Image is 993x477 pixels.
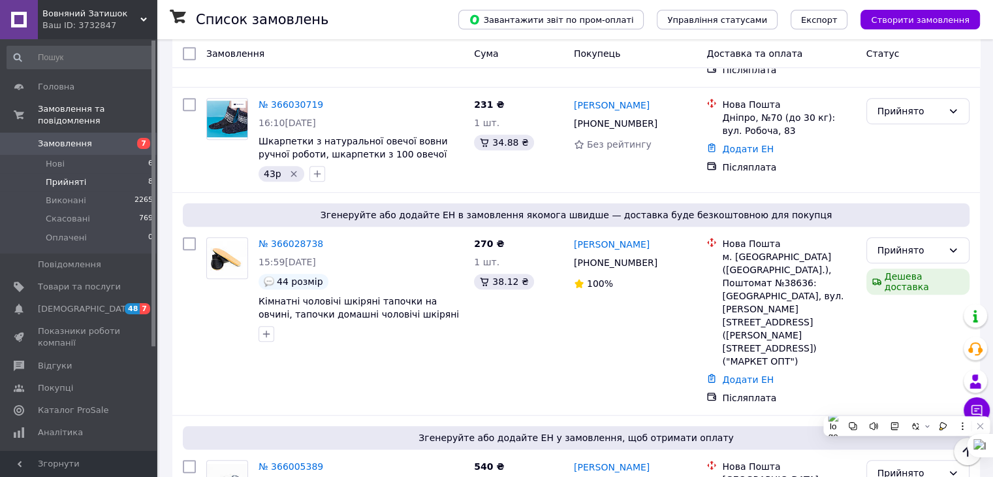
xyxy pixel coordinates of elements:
a: Створити замовлення [847,14,980,24]
h1: Список замовлень [196,12,328,27]
span: Статус [866,48,900,59]
span: 270 ₴ [474,238,504,249]
div: Післяплата [722,161,855,174]
span: 16:10[DATE] [259,118,316,128]
div: 34.88 ₴ [474,135,533,150]
span: 7 [137,138,150,149]
span: 2265 [134,195,153,206]
span: Доставка та оплата [706,48,802,59]
span: Відгуки [38,360,72,372]
img: :speech_balloon: [264,276,274,287]
span: Нові [46,158,65,170]
span: Покупці [38,382,73,394]
button: Чат з покупцем [964,397,990,423]
div: м. [GEOGRAPHIC_DATA] ([GEOGRAPHIC_DATA].), Поштомат №38636: [GEOGRAPHIC_DATA], вул. [PERSON_NAME]... [722,250,855,368]
button: Наверх [954,438,981,465]
span: Без рейтингу [587,139,652,150]
span: Покупець [574,48,620,59]
div: Прийнято [877,104,943,118]
span: 6 [148,158,153,170]
span: Повідомлення [38,259,101,271]
span: Експорт [801,15,838,25]
svg: Видалити мітку [289,169,299,179]
a: Шкарпетки з натуральної овечої вовни ручної роботи, шкарпетки з 100 овечої вовни, шкарпетки вовня... [259,136,458,186]
span: Виконані [46,195,86,206]
span: Вовняний Затишок [42,8,140,20]
div: Післяплата [722,63,855,76]
button: Створити замовлення [860,10,980,29]
button: Управління статусами [657,10,778,29]
span: 0 [148,232,153,244]
span: Завантажити звіт по пром-оплаті [469,14,633,25]
span: 1 шт. [474,257,499,267]
span: 15:59[DATE] [259,257,316,267]
div: Нова Пошта [722,237,855,250]
div: [PHONE_NUMBER] [571,114,660,133]
span: Скасовані [46,213,90,225]
input: Пошук [7,46,154,69]
span: 48 [125,303,140,314]
span: 8 [148,176,153,188]
span: Головна [38,81,74,93]
span: Оплачені [46,232,87,244]
span: 43р [264,169,281,179]
a: Додати ЕН [722,374,774,385]
a: № 366030719 [259,99,323,110]
span: 1 шт. [474,118,499,128]
a: № 366005389 [259,461,323,472]
div: 38.12 ₴ [474,274,533,289]
a: [PERSON_NAME] [574,238,650,251]
div: Дешева доставка [866,269,969,295]
img: Фото товару [207,101,247,137]
span: Показники роботи компанії [38,325,121,349]
span: 7 [140,303,150,314]
span: Створити замовлення [871,15,969,25]
a: № 366028738 [259,238,323,249]
span: Замовлення та повідомлення [38,103,157,127]
a: Додати ЕН [722,144,774,154]
span: Cума [474,48,498,59]
span: Згенеруйте або додайте ЕН в замовлення якомога швидше — доставка буде безкоштовною для покупця [188,208,964,222]
span: Прийняті [46,176,86,188]
span: Згенеруйте або додайте ЕН у замовлення, щоб отримати оплату [188,431,964,444]
span: Замовлення [38,138,92,150]
span: 100% [587,278,613,289]
span: Управління статусами [667,15,767,25]
div: [PHONE_NUMBER] [571,254,660,272]
button: Завантажити звіт по пром-оплаті [458,10,644,29]
img: Фото товару [207,241,247,275]
a: Кімнатні чоловічі шкіряні тапочки на овчині, тапочки домашні чоловічі шкіряні тапочки шкіряні чол... [259,296,459,333]
div: Нова Пошта [722,98,855,111]
div: Дніпро, №70 (до 30 кг): вул. Робоча, 83 [722,111,855,137]
span: Інструменти веб-майстра та SEO [38,449,121,472]
span: [DEMOGRAPHIC_DATA] [38,303,134,315]
a: Фото товару [206,98,248,140]
div: Нова Пошта [722,460,855,473]
span: 540 ₴ [474,461,504,472]
span: Товари та послуги [38,281,121,293]
button: Експорт [791,10,848,29]
span: Замовлення [206,48,264,59]
a: [PERSON_NAME] [574,461,650,474]
div: Післяплата [722,391,855,404]
a: [PERSON_NAME] [574,99,650,112]
span: Каталог ProSale [38,404,108,416]
div: Ваш ID: 3732847 [42,20,157,31]
span: 44 розмір [277,276,323,287]
div: Прийнято [877,243,943,257]
a: Фото товару [206,237,248,279]
span: Аналітика [38,427,83,438]
span: 769 [139,213,153,225]
span: 231 ₴ [474,99,504,110]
